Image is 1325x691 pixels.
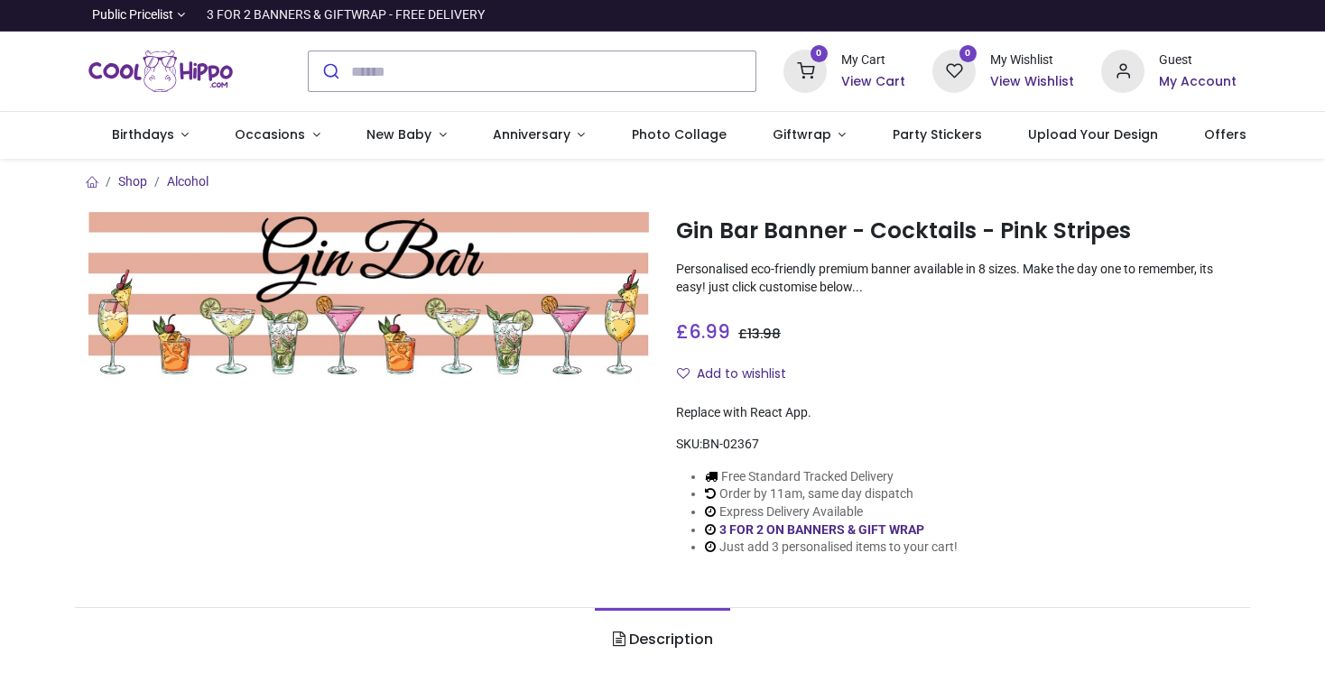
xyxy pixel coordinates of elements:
span: Photo Collage [632,125,727,143]
div: SKU: [676,436,1237,454]
sup: 0 [811,45,828,62]
a: Public Pricelist [88,6,185,24]
button: Add to wishlistAdd to wishlist [676,359,801,390]
span: £ [676,318,730,345]
li: Free Standard Tracked Delivery [705,468,958,486]
sup: 0 [959,45,977,62]
div: Guest [1159,51,1237,69]
span: Upload Your Design [1028,125,1158,143]
a: Birthdays [88,112,212,159]
div: Replace with React App. [676,404,1237,422]
a: Logo of Cool Hippo [88,46,233,97]
a: 3 FOR 2 ON BANNERS & GIFT WRAP [719,522,924,537]
span: 13.98 [747,325,781,343]
span: Anniversary [493,125,570,143]
span: Public Pricelist [92,6,173,24]
a: Shop [118,174,147,189]
span: Offers [1204,125,1246,143]
span: Party Stickers [893,125,982,143]
a: Description [595,608,729,671]
span: Birthdays [112,125,174,143]
div: 3 FOR 2 BANNERS & GIFTWRAP - FREE DELIVERY [207,6,485,24]
span: £ [738,325,781,343]
a: Anniversary [469,112,608,159]
a: New Baby [344,112,470,159]
a: My Account [1159,73,1237,91]
span: New Baby [366,125,431,143]
span: 6.99 [689,318,730,345]
h1: Gin Bar Banner - Cocktails - Pink Stripes [676,216,1237,246]
img: Cool Hippo [88,46,233,97]
a: Alcohol [167,174,208,189]
span: Occasions [235,125,305,143]
a: View Wishlist [990,73,1074,91]
a: 0 [783,63,827,78]
a: View Cart [841,73,905,91]
img: Gin Bar Banner - Cocktails - Pink Stripes [88,212,649,380]
iframe: Customer reviews powered by Trustpilot [857,6,1237,24]
p: Personalised eco-friendly premium banner available in 8 sizes. Make the day one to remember, its ... [676,261,1237,296]
a: Occasions [212,112,344,159]
i: Add to wishlist [677,367,690,380]
div: My Wishlist [990,51,1074,69]
li: Just add 3 personalised items to your cart! [705,539,958,557]
div: My Cart [841,51,905,69]
span: Giftwrap [773,125,831,143]
span: BN-02367 [702,437,759,451]
li: Express Delivery Available [705,503,958,521]
a: Giftwrap [749,112,869,159]
a: 0 [932,63,976,78]
li: Order by 11am, same day dispatch [705,485,958,503]
button: Submit [309,51,351,91]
